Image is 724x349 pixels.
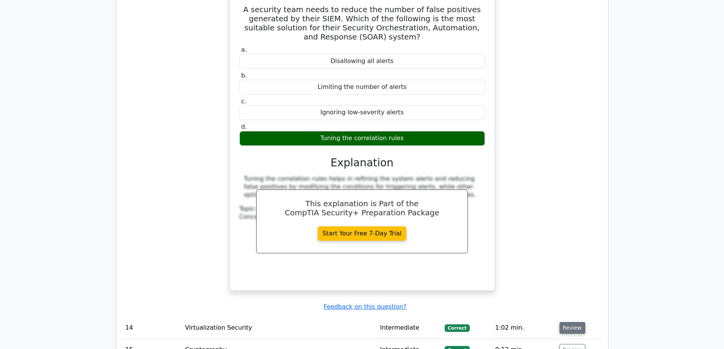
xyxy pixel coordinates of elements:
[445,324,469,332] span: Correct
[239,5,486,41] h5: A security team needs to reduce the number of false positives generated by their SIEM. Which of t...
[239,105,485,120] div: Ignoring low-severity alerts
[318,226,407,241] a: Start Your Free 7-Day Trial
[239,213,485,221] div: Concept:
[122,317,182,339] td: 14
[377,317,442,339] td: Intermediate
[323,303,406,310] a: Feedback on this question?
[239,131,485,146] div: Tuning the correlation rules
[244,156,480,169] h3: Explanation
[239,54,485,69] div: Disallowing all alerts
[182,317,377,339] td: Virtualization Security
[241,46,247,53] span: a.
[239,205,485,213] div: Topic:
[241,123,247,130] span: d.
[241,98,247,105] span: c.
[559,322,585,334] button: Review
[244,175,480,199] div: Tuning the correlation rules helps in refining the system alerts and reducing false positives by ...
[239,80,485,95] div: Limiting the number of alerts
[492,317,556,339] td: 1:02 min.
[241,72,247,79] span: b.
